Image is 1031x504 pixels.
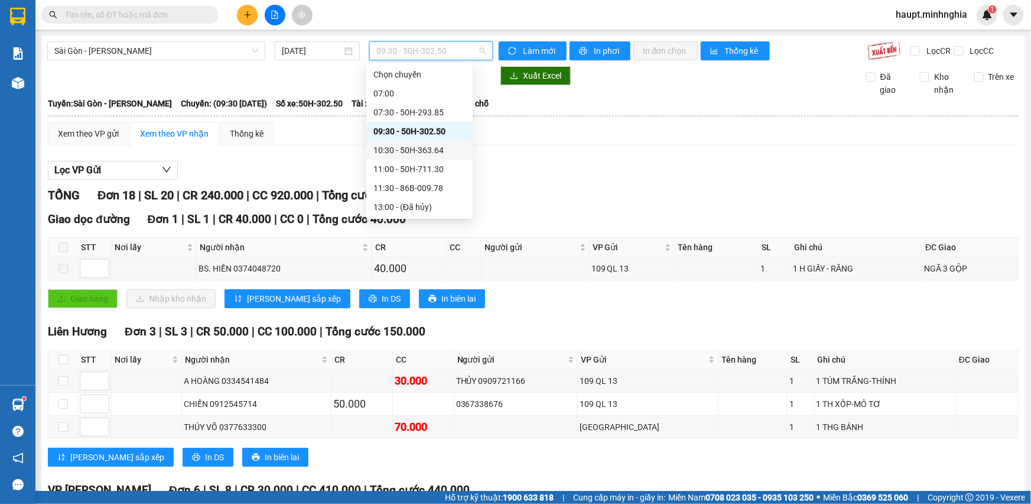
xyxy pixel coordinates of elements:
div: 1 [760,262,789,275]
span: [PERSON_NAME] sắp xếp [247,292,341,305]
span: | [562,491,564,504]
th: CR [372,238,447,257]
div: CHIẾN 0912545714 [184,398,329,411]
span: Tổng cước 440.000 [370,483,470,497]
div: A HOÀNG 0334541484 [184,374,329,387]
span: Làm mới [523,44,557,57]
span: In phơi [594,44,621,57]
span: Nơi lấy [115,241,184,254]
button: downloadXuất Excel [500,66,571,85]
span: haupt.minhnghia [886,7,977,22]
span: message [12,479,24,490]
td: Sài Gòn [578,416,718,439]
span: Đơn 6 [169,483,200,497]
span: | [307,212,310,226]
button: printerIn phơi [570,41,630,60]
span: file-add [271,11,279,19]
span: bar-chart [710,47,720,56]
img: icon-new-feature [982,9,993,20]
span: search [49,11,57,19]
th: SL [759,238,791,257]
img: warehouse-icon [12,399,24,411]
div: 09:30 - 50H-302.50 [373,125,466,138]
span: | [138,188,141,202]
span: | [296,483,299,497]
div: 1 TÚM TRẮNG-THÍNH [817,374,954,387]
div: 13:00 - (Đã hủy) [373,201,466,214]
span: VP Gửi [581,353,706,366]
img: warehouse-icon [12,77,24,89]
span: Số xe: 50H-302.50 [276,97,343,110]
span: Đơn 1 [148,212,179,226]
button: bar-chartThống kê [701,41,770,60]
sup: 1 [988,5,997,14]
span: 09:30 - 50H-302.50 [376,42,486,60]
span: plus [243,11,252,19]
span: CC 100.000 [258,325,317,338]
span: Lọc VP Gửi [54,163,101,177]
span: Lọc CR [922,44,952,57]
button: Lọc VP Gửi [48,161,178,180]
td: NGÃ 3 GỘP [922,257,1019,280]
button: aim [292,5,313,25]
span: sync [508,47,518,56]
span: Người nhận [200,241,360,254]
img: solution-icon [12,47,24,60]
strong: 0708 023 035 - 0935 103 250 [705,493,814,502]
span: Đơn 18 [97,188,135,202]
span: aim [298,11,306,19]
span: Giao dọc đường [48,212,130,226]
th: Ghi chú [791,238,922,257]
span: Trên xe [984,70,1019,83]
span: Chuyến: (09:30 [DATE]) [181,97,267,110]
span: | [364,483,367,497]
span: In biên lai [441,292,476,305]
span: SL 3 [165,325,187,338]
span: In DS [205,451,224,464]
div: 07:30 - 50H-293.85 [373,106,466,119]
div: 1 [789,374,812,387]
span: Xuất Excel [523,69,561,82]
div: 70.000 [395,419,452,435]
strong: 1900 633 818 [503,493,554,502]
span: Tổng cước 150.000 [326,325,425,338]
span: [PERSON_NAME] sắp xếp [70,451,164,464]
span: | [181,212,184,226]
span: | [213,212,216,226]
span: | [917,491,919,504]
span: SL 20 [144,188,174,202]
span: | [246,188,249,202]
div: Xem theo VP gửi [58,127,119,140]
button: printerIn biên lai [242,448,308,467]
button: In đơn chọn [633,41,698,60]
img: 9k= [867,41,901,60]
span: Miền Nam [668,491,814,504]
input: Tìm tên, số ĐT hoặc mã đơn [65,8,204,21]
div: THỦY 0909721166 [456,374,575,387]
td: 109 QL 13 [578,370,718,393]
span: Hỗ trợ kỹ thuật: [445,491,554,504]
span: Người gửi [484,241,577,254]
span: Lọc CC [965,44,996,57]
span: 1 [990,5,994,14]
th: ĐC Giao [956,350,1019,370]
span: Đã giao [876,70,911,96]
span: | [320,325,323,338]
div: 1 [789,398,812,411]
div: THÚY VÕ 0377633300 [184,421,329,434]
div: BS. HIỀN 0374048720 [199,262,370,275]
button: printerIn DS [183,448,233,467]
span: question-circle [12,426,24,437]
th: SL [788,350,814,370]
span: In biên lai [265,451,299,464]
span: CC 410.000 [302,483,361,497]
button: sort-ascending[PERSON_NAME] sắp xếp [48,448,174,467]
span: | [274,212,277,226]
div: 10:30 - 50H-363.64 [373,144,466,157]
div: 1 THG BÁNH [817,421,954,434]
span: printer [579,47,589,56]
th: CC [393,350,454,370]
span: CR 240.000 [183,188,243,202]
span: | [177,188,180,202]
span: CR 40.000 [219,212,271,226]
